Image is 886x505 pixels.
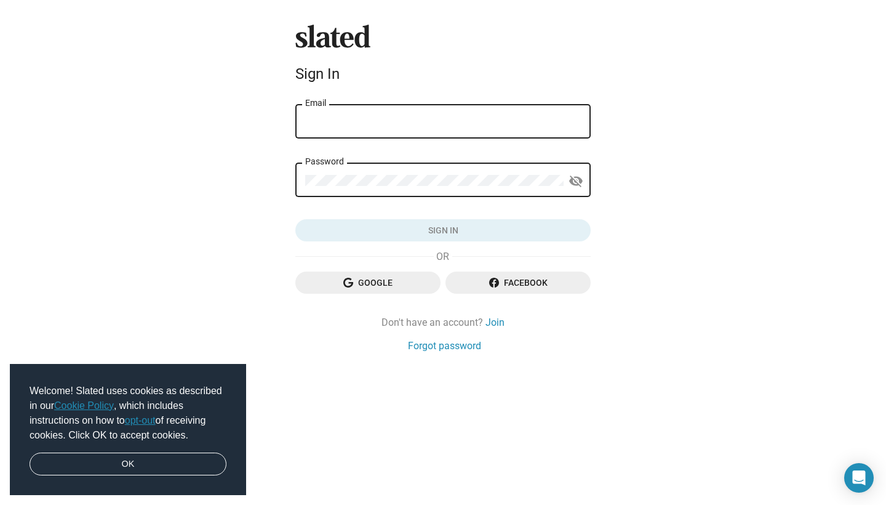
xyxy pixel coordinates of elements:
div: Sign In [295,65,591,83]
div: cookieconsent [10,364,246,496]
a: Join [485,316,505,329]
a: dismiss cookie message [30,453,226,476]
div: Don't have an account? [295,316,591,329]
a: Forgot password [408,339,481,352]
mat-icon: visibility_off [569,172,583,191]
span: Welcome! Slated uses cookies as described in our , which includes instructions on how to of recei... [30,384,226,443]
span: Google [305,272,431,294]
button: Show password [564,169,588,193]
span: Facebook [455,272,581,294]
a: Cookie Policy [54,400,114,411]
a: opt-out [125,415,156,426]
button: Facebook [445,272,591,294]
div: Open Intercom Messenger [844,463,874,493]
sl-branding: Sign In [295,25,591,87]
button: Google [295,272,441,294]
